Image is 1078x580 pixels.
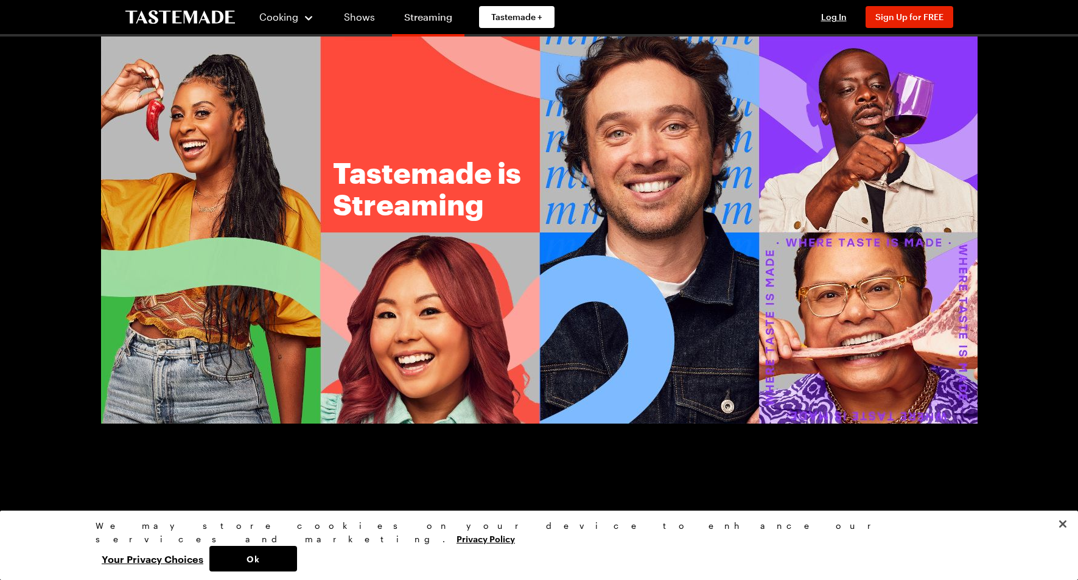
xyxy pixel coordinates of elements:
button: Cooking [259,2,315,32]
span: Sign Up for FREE [875,12,943,22]
div: We may store cookies on your device to enhance our services and marketing. [96,519,972,546]
a: To Tastemade Home Page [125,10,235,24]
span: Cooking [259,11,298,23]
span: Log In [821,12,847,22]
a: More information about your privacy, opens in a new tab [457,533,515,544]
button: Your Privacy Choices [96,546,209,571]
button: Log In [810,11,858,23]
span: Tastemade + [491,11,542,23]
h1: Tastemade is Streaming [333,156,528,220]
button: Ok [209,546,297,571]
button: Close [1049,511,1076,537]
a: Streaming [392,2,464,37]
a: Tastemade + [479,6,555,28]
div: Privacy [96,519,972,571]
button: Sign Up for FREE [866,6,953,28]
